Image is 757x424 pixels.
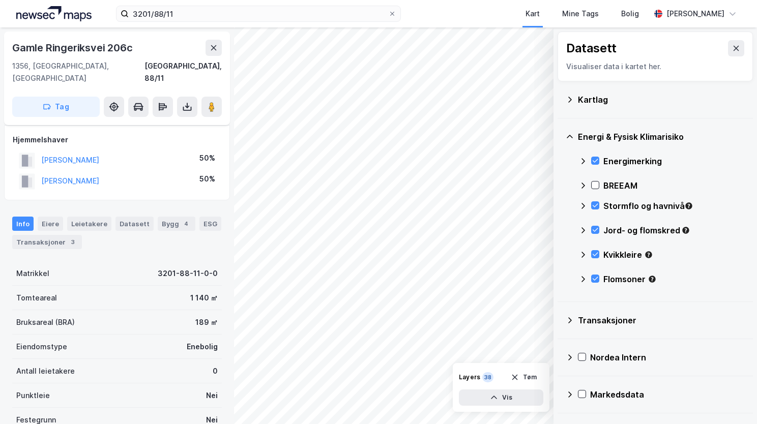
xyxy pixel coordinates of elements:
[566,60,744,73] div: Visualiser data i kartet her.
[666,8,724,20] div: [PERSON_NAME]
[603,155,745,167] div: Energimerking
[206,389,218,402] div: Nei
[603,273,745,285] div: Flomsoner
[190,292,218,304] div: 1 140 ㎡
[578,314,745,326] div: Transaksjoner
[129,6,388,21] input: Søk på adresse, matrikkel, gårdeiere, leietakere eller personer
[213,365,218,377] div: 0
[12,97,100,117] button: Tag
[144,60,222,84] div: [GEOGRAPHIC_DATA], 88/11
[562,8,599,20] div: Mine Tags
[603,200,745,212] div: Stormflo og havnivå
[12,235,82,249] div: Transaksjoner
[482,372,493,382] div: 38
[13,134,221,146] div: Hjemmelshaver
[590,388,745,401] div: Markedsdata
[16,389,50,402] div: Punktleie
[158,267,218,280] div: 3201-88-11-0-0
[644,250,653,259] div: Tooltip anchor
[459,373,480,381] div: Layers
[68,237,78,247] div: 3
[578,131,745,143] div: Energi & Fysisk Klimarisiko
[590,351,745,364] div: Nordea Intern
[181,219,191,229] div: 4
[621,8,639,20] div: Bolig
[526,8,540,20] div: Kart
[706,375,757,424] iframe: Chat Widget
[16,341,67,353] div: Eiendomstype
[681,226,690,235] div: Tooltip anchor
[504,369,543,385] button: Tøm
[16,6,92,21] img: logo.a4113a55bc3d86da70a041830d287a7e.svg
[12,60,144,84] div: 1356, [GEOGRAPHIC_DATA], [GEOGRAPHIC_DATA]
[199,152,215,164] div: 50%
[459,389,543,406] button: Vis
[199,173,215,185] div: 50%
[158,217,195,231] div: Bygg
[648,275,657,284] div: Tooltip anchor
[684,201,693,210] div: Tooltip anchor
[16,316,75,328] div: Bruksareal (BRA)
[603,224,745,236] div: Jord- og flomskred
[67,217,111,231] div: Leietakere
[115,217,154,231] div: Datasett
[199,217,221,231] div: ESG
[12,217,34,231] div: Info
[16,267,49,280] div: Matrikkel
[603,179,745,192] div: BREEAM
[38,217,63,231] div: Eiere
[16,292,57,304] div: Tomteareal
[195,316,218,328] div: 189 ㎡
[187,341,218,353] div: Enebolig
[603,249,745,261] div: Kvikkleire
[16,365,75,377] div: Antall leietakere
[12,40,134,56] div: Gamle Ringeriksvei 206c
[566,40,617,56] div: Datasett
[578,94,745,106] div: Kartlag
